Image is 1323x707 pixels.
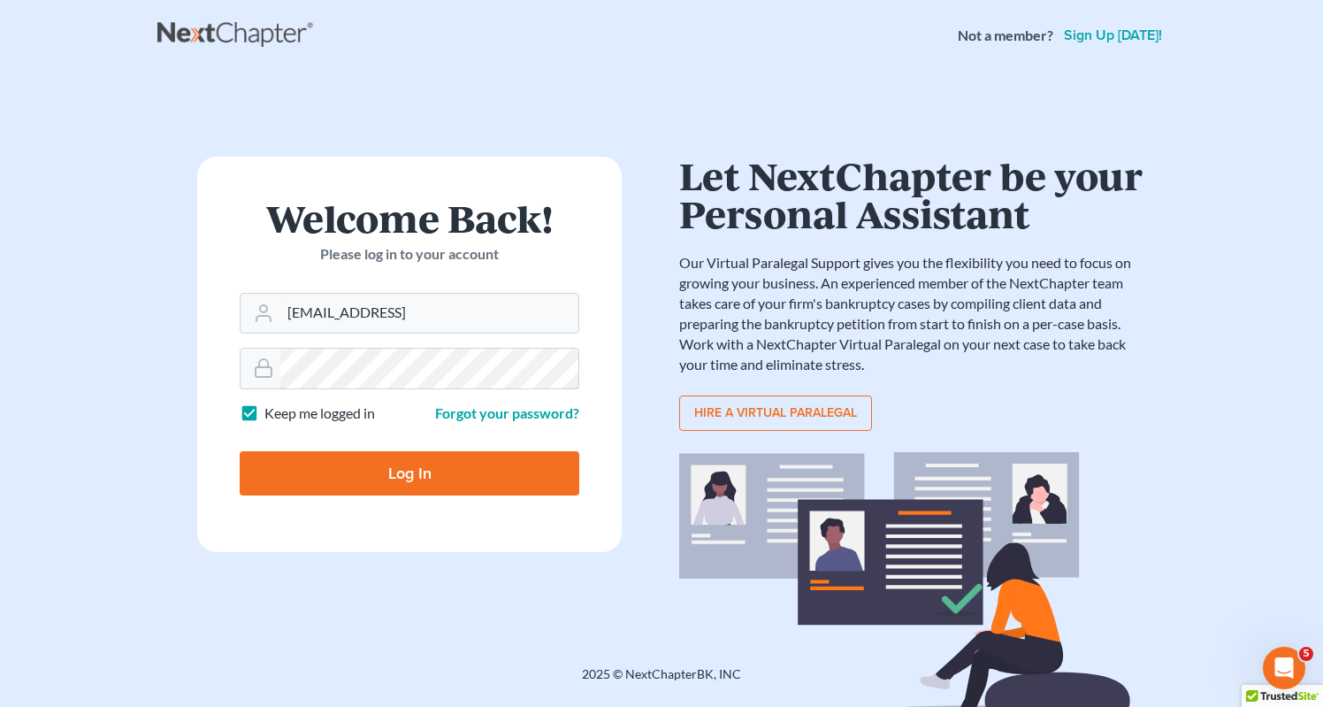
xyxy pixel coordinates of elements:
a: Sign up [DATE]! [1060,28,1166,42]
label: Keep me logged in [264,403,375,424]
strong: Not a member? [958,26,1053,46]
iframe: Intercom live chat [1263,647,1305,689]
h1: Welcome Back! [240,199,579,237]
div: 2025 © NextChapterBK, INC [157,665,1166,697]
span: 5 [1299,647,1313,661]
p: Our Virtual Paralegal Support gives you the flexibility you need to focus on growing your busines... [679,253,1148,374]
a: Forgot your password? [435,404,579,421]
input: Email Address [280,294,578,333]
h1: Let NextChapter be your Personal Assistant [679,157,1148,232]
input: Log In [240,451,579,496]
a: Hire a virtual paralegal [679,396,872,431]
p: Please log in to your account [240,244,579,265]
